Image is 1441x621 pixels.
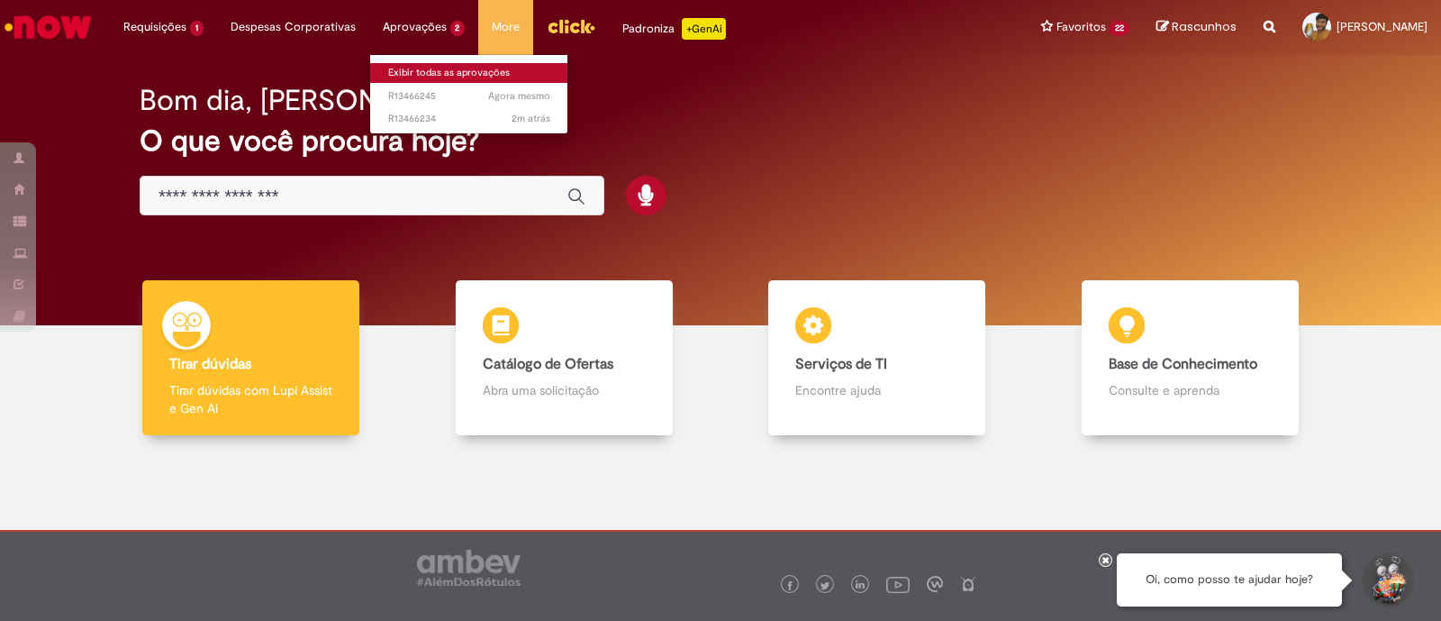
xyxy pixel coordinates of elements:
div: Oi, como posso te ajudar hoje? [1117,553,1342,607]
span: R13466245 [388,89,550,104]
h2: O que você procura hoje? [140,125,1301,157]
p: +GenAi [682,18,726,40]
a: Exibir todas as aprovações [370,63,568,83]
img: logo_footer_workplace.png [927,576,943,592]
span: Aprovações [383,18,447,36]
span: Despesas Corporativas [231,18,356,36]
span: 2m atrás [512,112,550,125]
div: Padroniza [622,18,726,40]
a: Catálogo de Ofertas Abra uma solicitação [408,280,721,436]
span: Requisições [123,18,186,36]
span: Favoritos [1056,18,1106,36]
b: Serviços de TI [795,355,887,373]
a: Base de Conhecimento Consulte e aprenda [1034,280,1347,436]
a: Serviços de TI Encontre ajuda [720,280,1034,436]
p: Abra uma solicitação [483,381,646,399]
img: ServiceNow [2,9,95,45]
time: 01/09/2025 08:27:33 [488,89,550,103]
h2: Bom dia, [PERSON_NAME] [140,85,485,116]
p: Tirar dúvidas com Lupi Assist e Gen Ai [169,381,332,417]
img: logo_footer_facebook.png [785,581,794,590]
img: click_logo_yellow_360x200.png [547,13,595,40]
img: logo_footer_ambev_rotulo_gray.png [417,550,521,586]
b: Base de Conhecimento [1109,355,1257,373]
b: Tirar dúvidas [169,355,251,373]
span: 1 [190,21,204,36]
span: Agora mesmo [488,89,550,103]
time: 01/09/2025 08:25:49 [512,112,550,125]
span: [PERSON_NAME] [1337,19,1427,34]
span: More [492,18,520,36]
a: Rascunhos [1156,19,1237,36]
button: Iniciar Conversa de Suporte [1360,553,1414,607]
img: logo_footer_twitter.png [820,581,829,590]
span: R13466234 [388,112,550,126]
p: Consulte e aprenda [1109,381,1272,399]
span: 2 [450,21,466,36]
span: Rascunhos [1172,18,1237,35]
ul: Aprovações [369,54,569,134]
b: Catálogo de Ofertas [483,355,613,373]
a: Aberto R13466245 : [370,87,568,106]
img: logo_footer_linkedin.png [856,580,865,591]
span: 22 [1110,21,1129,36]
a: Aberto R13466234 : [370,109,568,129]
p: Encontre ajuda [795,381,958,399]
a: Tirar dúvidas Tirar dúvidas com Lupi Assist e Gen Ai [95,280,408,436]
img: logo_footer_naosei.png [960,576,976,592]
img: logo_footer_youtube.png [886,572,910,596]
